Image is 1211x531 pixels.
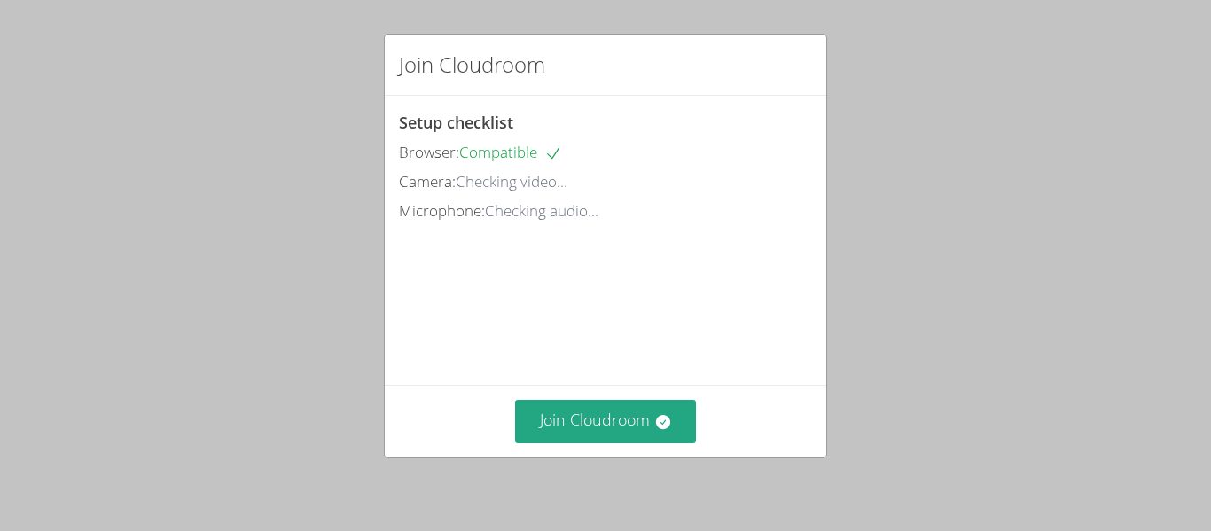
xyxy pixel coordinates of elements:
[399,112,513,133] span: Setup checklist
[485,200,598,221] span: Checking audio...
[399,49,545,81] h2: Join Cloudroom
[456,171,567,191] span: Checking video...
[399,171,456,191] span: Camera:
[459,142,562,162] span: Compatible
[399,142,459,162] span: Browser:
[399,200,485,221] span: Microphone:
[515,400,697,443] button: Join Cloudroom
